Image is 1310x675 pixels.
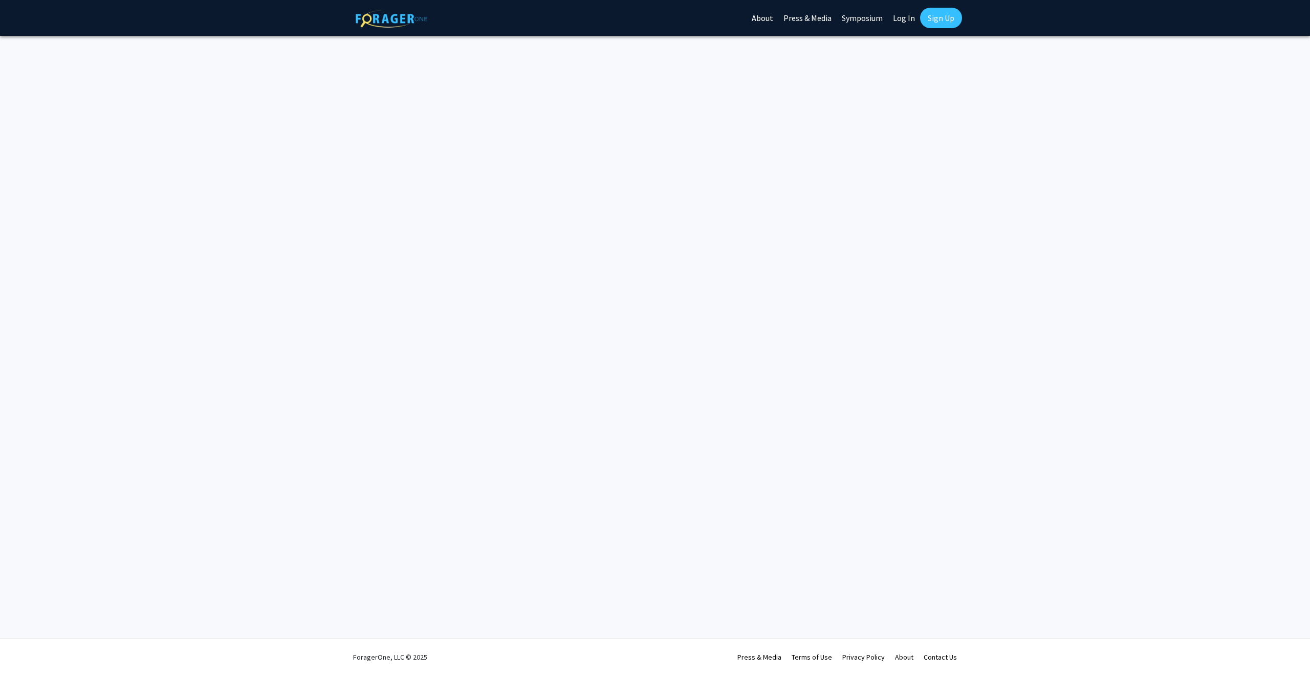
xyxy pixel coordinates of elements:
[737,652,781,662] a: Press & Media
[356,10,427,28] img: ForagerOne Logo
[920,8,962,28] a: Sign Up
[842,652,885,662] a: Privacy Policy
[895,652,913,662] a: About
[353,639,427,675] div: ForagerOne, LLC © 2025
[924,652,957,662] a: Contact Us
[792,652,832,662] a: Terms of Use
